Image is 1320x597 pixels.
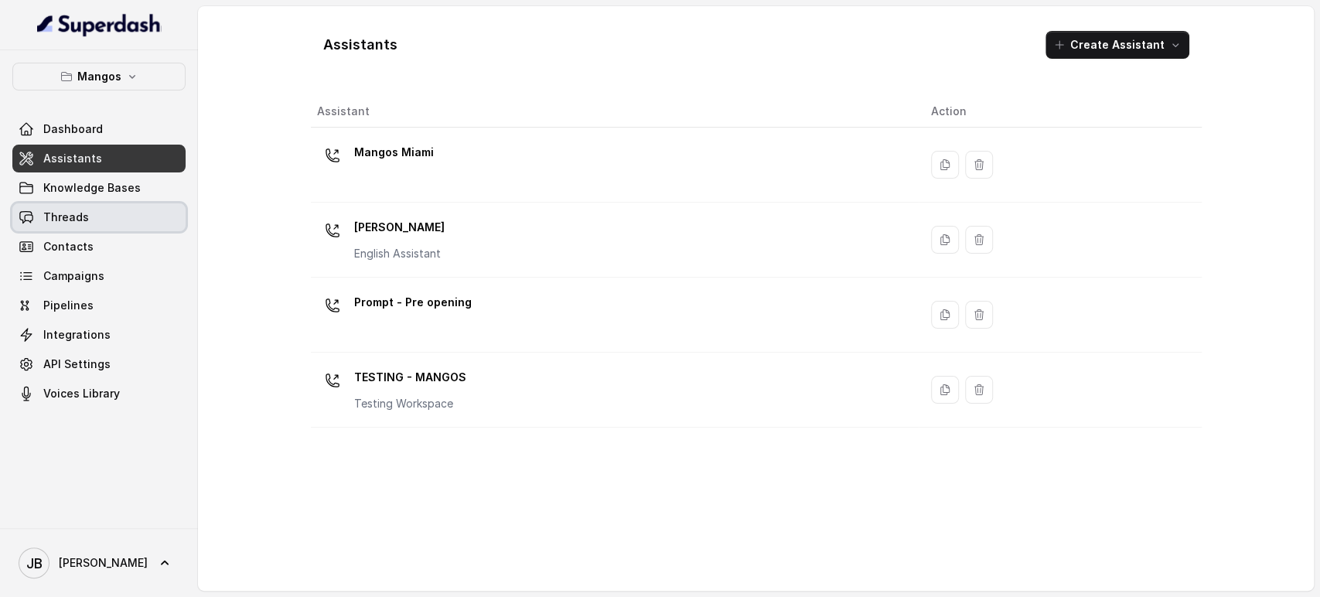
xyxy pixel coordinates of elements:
[43,151,102,166] span: Assistants
[354,140,434,165] p: Mangos Miami
[43,239,94,254] span: Contacts
[12,350,186,378] a: API Settings
[77,67,121,86] p: Mangos
[12,292,186,319] a: Pipelines
[59,555,148,571] span: [PERSON_NAME]
[43,298,94,313] span: Pipelines
[43,327,111,343] span: Integrations
[919,96,1201,128] th: Action
[12,63,186,90] button: Mangos
[311,96,919,128] th: Assistant
[12,203,186,231] a: Threads
[12,233,186,261] a: Contacts
[323,32,397,57] h1: Assistants
[12,380,186,408] a: Voices Library
[354,215,445,240] p: [PERSON_NAME]
[43,121,103,137] span: Dashboard
[354,290,472,315] p: Prompt - Pre opening
[26,555,43,571] text: JB
[43,210,89,225] span: Threads
[354,246,445,261] p: English Assistant
[12,262,186,290] a: Campaigns
[354,396,466,411] p: Testing Workspace
[43,180,141,196] span: Knowledge Bases
[12,541,186,585] a: [PERSON_NAME]
[43,386,120,401] span: Voices Library
[354,365,466,390] p: TESTING - MANGOS
[1045,31,1189,59] button: Create Assistant
[12,145,186,172] a: Assistants
[12,174,186,202] a: Knowledge Bases
[12,115,186,143] a: Dashboard
[43,356,111,372] span: API Settings
[37,12,162,37] img: light.svg
[12,321,186,349] a: Integrations
[43,268,104,284] span: Campaigns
